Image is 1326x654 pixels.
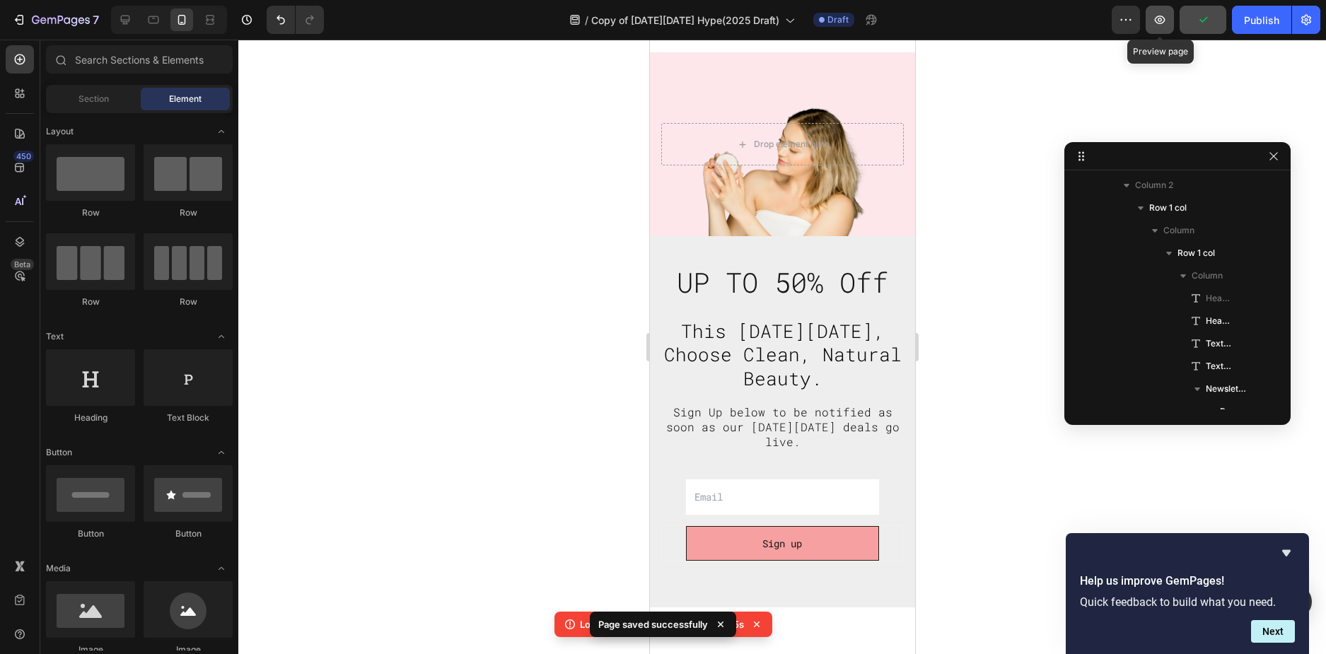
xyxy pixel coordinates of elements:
p: Login session expired, reload after 5s [580,617,744,631]
span: Row 1 col [1220,404,1248,419]
button: Publish [1232,6,1291,34]
span: Text [46,330,64,343]
div: Heading [46,411,135,424]
div: 450 [13,151,34,162]
button: Hide survey [1278,544,1295,561]
iframe: Design area [650,40,915,654]
span: Column [1192,269,1223,283]
span: Text Block [1206,337,1231,351]
div: Button [144,527,233,540]
button: 7 [6,6,105,34]
span: Toggle open [210,557,233,580]
div: Undo/Redo [267,6,324,34]
div: Publish [1244,13,1279,28]
span: / [585,13,588,28]
span: Row 1 col [1177,246,1215,260]
div: Row [46,206,135,219]
div: Text Block [144,411,233,424]
div: Button [46,527,135,540]
span: Toggle open [210,441,233,464]
button: Next question [1251,620,1295,643]
div: Row [46,296,135,308]
span: Draft [827,13,849,26]
span: Section [78,93,109,105]
div: Row [144,206,233,219]
div: Help us improve GemPages! [1080,544,1295,643]
p: Page saved successfully [598,617,708,631]
span: Element [169,93,202,105]
span: Copy of [DATE][DATE] Hype(2025 Draft) [591,13,779,28]
p: Quick feedback to build what you need. [1080,595,1295,609]
span: Newsletter [1206,382,1248,396]
div: Row [144,296,233,308]
span: Text Block [1206,359,1231,373]
span: Button [46,446,72,459]
h2: Help us improve GemPages! [1080,573,1295,590]
span: Toggle open [210,325,233,348]
div: Beta [11,259,34,270]
p: 7 [93,11,99,28]
input: Search Sections & Elements [46,45,233,74]
span: Column 2 [1135,178,1173,192]
span: Toggle open [210,120,233,143]
span: Layout [46,125,74,138]
span: Heading [1206,291,1231,305]
span: Heading [1206,314,1231,328]
span: Media [46,562,71,575]
span: Column [1163,223,1194,238]
span: Row 1 col [1149,201,1187,215]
